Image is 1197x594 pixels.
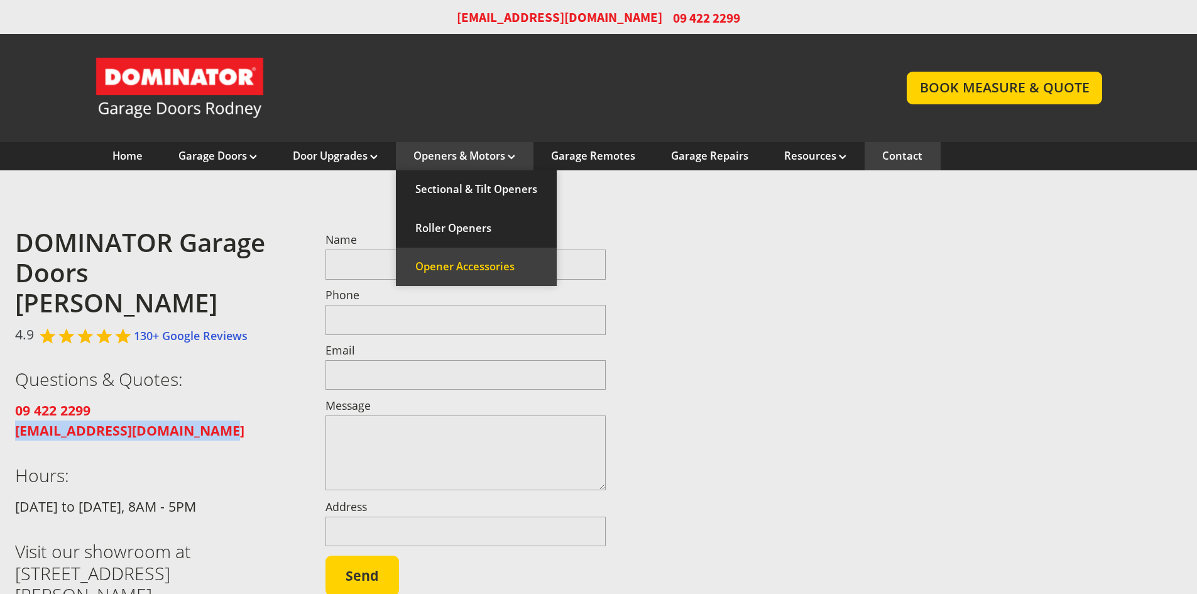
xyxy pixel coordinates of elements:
[784,149,846,163] a: Resources
[15,497,296,517] p: [DATE] to [DATE], 8AM - 5PM
[671,149,748,163] a: Garage Repairs
[134,328,248,343] a: 130+ Google Reviews
[413,149,515,163] a: Openers & Motors
[396,170,557,209] a: Sectional & Tilt Openers
[15,402,90,419] a: 09 422 2299
[40,327,134,344] div: Rated 4.9 out of 5,
[178,149,257,163] a: Garage Doors
[325,345,606,356] label: Email
[325,234,606,246] label: Name
[112,149,143,163] a: Home
[15,324,34,344] span: 4.9
[396,209,557,248] a: Roller Openers
[882,149,922,163] a: Contact
[907,72,1102,104] a: BOOK MEASURE & QUOTE
[95,57,882,119] a: Garage Door and Secure Access Solutions homepage
[325,290,606,301] label: Phone
[293,149,378,163] a: Door Upgrades
[457,9,662,27] a: [EMAIL_ADDRESS][DOMAIN_NAME]
[551,149,635,163] a: Garage Remotes
[15,422,244,439] a: [EMAIL_ADDRESS][DOMAIN_NAME]
[673,9,740,27] span: 09 422 2299
[15,465,296,486] h3: Hours:
[15,421,244,439] strong: [EMAIL_ADDRESS][DOMAIN_NAME]
[15,228,296,319] h2: DOMINATOR Garage Doors [PERSON_NAME]
[15,401,90,419] strong: 09 422 2299
[325,400,606,412] label: Message
[325,502,606,513] label: Address
[396,248,557,286] a: Opener Accessories
[15,368,296,390] h3: Questions & Quotes:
